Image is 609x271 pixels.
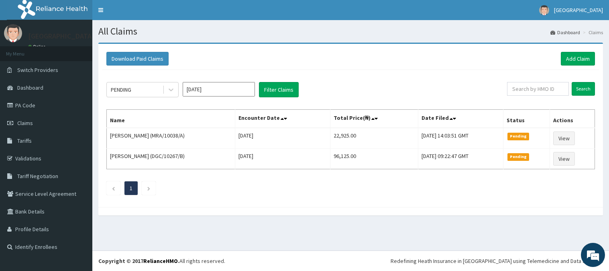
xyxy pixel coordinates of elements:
span: Tariff Negotiation [17,172,58,180]
td: [DATE] [235,128,330,149]
div: PENDING [111,86,131,94]
span: Claims [17,119,33,127]
span: Switch Providers [17,66,58,74]
button: Download Paid Claims [106,52,169,66]
span: Pending [507,133,530,140]
a: Dashboard [550,29,580,36]
td: [DATE] 09:22:47 GMT [418,149,503,169]
td: [DATE] 14:03:51 GMT [418,128,503,149]
input: Search by HMO ID [507,82,569,96]
button: Filter Claims [259,82,299,97]
a: RelianceHMO [143,257,178,265]
td: [DATE] [235,149,330,169]
div: Redefining Heath Insurance in [GEOGRAPHIC_DATA] using Telemedicine and Data Science! [391,257,603,265]
a: View [553,152,575,166]
th: Status [503,110,550,128]
th: Encounter Date [235,110,330,128]
img: User Image [4,24,22,42]
span: Dashboard [17,84,43,91]
td: 96,125.00 [330,149,418,169]
a: Add Claim [561,52,595,66]
li: Claims [581,29,603,36]
span: [GEOGRAPHIC_DATA] [554,6,603,14]
th: Total Price(₦) [330,110,418,128]
span: Tariffs [17,137,32,144]
a: Page 1 is your current page [130,185,132,192]
h1: All Claims [98,26,603,37]
input: Select Month and Year [183,82,255,96]
p: [GEOGRAPHIC_DATA] [28,33,94,40]
strong: Copyright © 2017 . [98,257,179,265]
input: Search [572,82,595,96]
img: User Image [539,5,549,15]
td: [PERSON_NAME] (DGC/10267/B) [107,149,235,169]
a: Next page [147,185,151,192]
footer: All rights reserved. [92,250,609,271]
td: [PERSON_NAME] (MRA/10038/A) [107,128,235,149]
th: Date Filed [418,110,503,128]
span: Pending [507,153,530,160]
th: Actions [550,110,595,128]
a: Online [28,44,47,49]
td: 22,925.00 [330,128,418,149]
a: View [553,131,575,145]
th: Name [107,110,235,128]
a: Previous page [112,185,115,192]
